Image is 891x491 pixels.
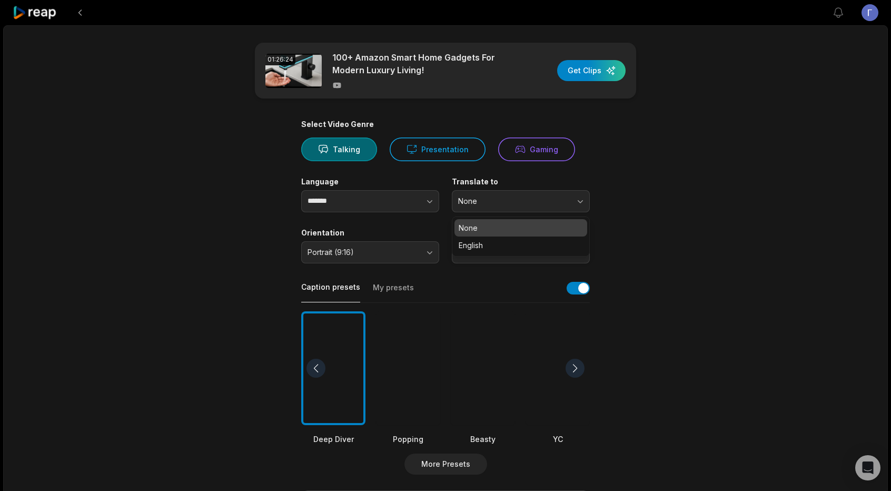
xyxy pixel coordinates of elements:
label: Translate to [452,177,590,186]
button: Portrait (9:16) [301,241,439,263]
div: Popping [376,434,440,445]
button: My presets [373,282,414,302]
div: YC [526,434,590,445]
button: None [452,190,590,212]
span: Portrait (9:16) [308,248,418,257]
button: Talking [301,138,377,161]
div: Select Video Genre [301,120,590,129]
label: Orientation [301,228,439,238]
label: Language [301,177,439,186]
div: None [452,217,590,257]
button: Get Clips [557,60,626,81]
button: Caption presets [301,282,360,302]
button: Presentation [390,138,486,161]
div: Beasty [451,434,515,445]
p: None [459,222,583,233]
p: 100+ Amazon Smart Home Gadgets For Modern Luxury Living! [332,51,514,76]
button: More Presets [404,454,487,475]
span: None [458,197,569,206]
div: Deep Diver [301,434,365,445]
div: 01:26:24 [265,54,295,65]
button: Gaming [498,138,575,161]
p: English [459,240,583,251]
div: Open Intercom Messenger [855,455,880,480]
